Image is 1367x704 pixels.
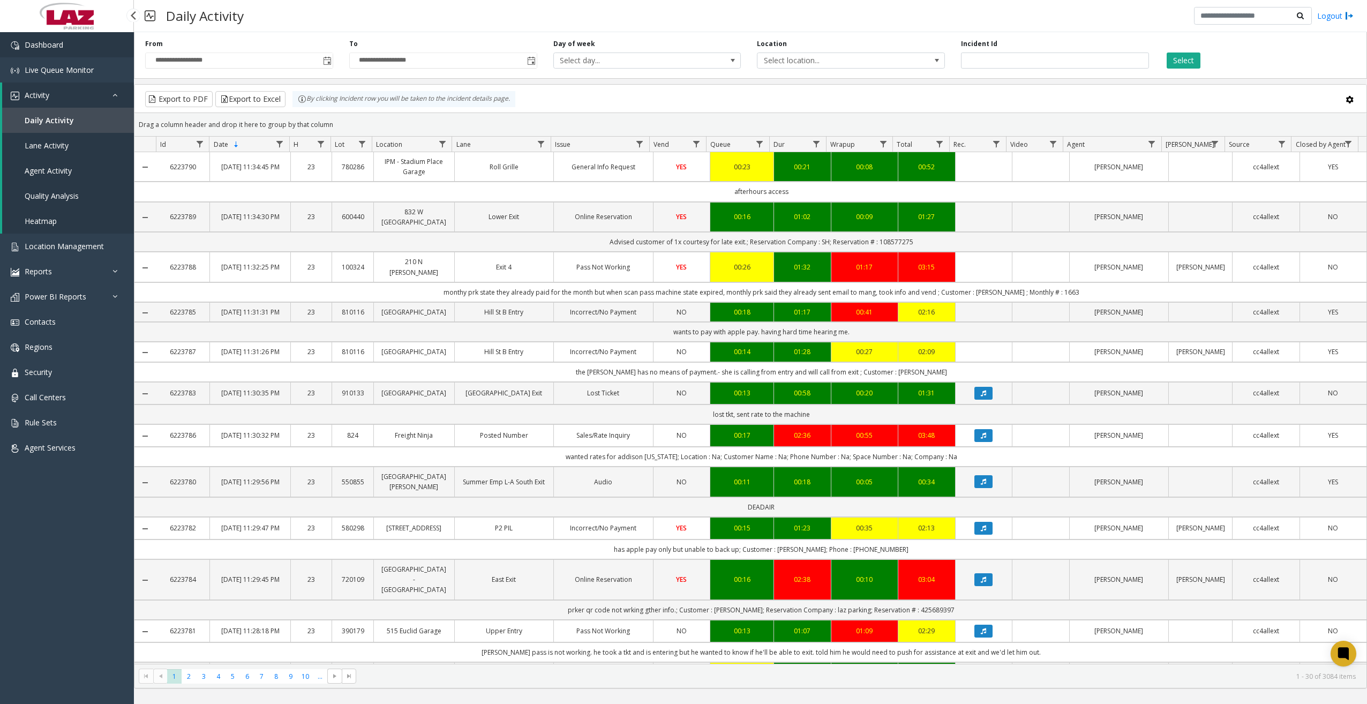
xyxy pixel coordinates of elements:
a: 23 [297,262,326,272]
a: [DATE] 11:29:47 PM [216,523,283,533]
span: Select location... [757,53,907,68]
a: Rec. Filter Menu [989,137,1004,151]
a: 6223787 [162,347,203,357]
a: [DATE] 11:30:35 PM [216,388,283,398]
a: Collapse Details [134,264,156,272]
a: 02:16 [905,307,949,317]
span: NO [1328,212,1338,221]
img: 'icon' [11,444,19,453]
a: [PERSON_NAME] [1076,523,1162,533]
label: Day of week [553,39,595,49]
a: [GEOGRAPHIC_DATA] - [GEOGRAPHIC_DATA] [380,564,447,595]
a: 03:04 [905,574,949,585]
img: pageIcon [145,3,155,29]
a: Agent Filter Menu [1145,137,1159,151]
a: 01:17 [780,307,824,317]
a: [DATE] 11:34:30 PM [216,212,283,222]
a: [PERSON_NAME] [1076,162,1162,172]
td: the [PERSON_NAME] has no means of payment.- she is calling from entry and will call from exit ; C... [156,362,1366,382]
div: 00:17 [717,430,767,440]
span: Agent Activity [25,166,72,176]
td: lost tkt, sent rate to the machine [156,405,1366,424]
a: 00:13 [717,388,767,398]
span: NO [677,431,687,440]
a: 00:16 [717,574,767,585]
a: Lower Exit [461,212,547,222]
button: Select [1167,53,1200,69]
span: Select day... [554,53,703,68]
a: 780286 [339,162,367,172]
a: YES [1306,162,1360,172]
span: Lane Activity [25,140,69,151]
a: YES [1306,477,1360,487]
img: infoIcon.svg [298,95,306,103]
a: Source Filter Menu [1274,137,1289,151]
a: 6223780 [162,477,203,487]
div: 03:48 [905,430,949,440]
a: 23 [297,388,326,398]
a: 600440 [339,212,367,222]
span: Rule Sets [25,417,57,428]
a: Collapse Details [134,525,156,533]
a: 01:28 [780,347,824,357]
a: [PERSON_NAME] [1175,574,1226,585]
span: NO [677,308,687,317]
a: cc4allext [1239,212,1293,222]
a: 01:31 [905,388,949,398]
div: 00:08 [838,162,891,172]
a: Incorrect/No Payment [560,307,647,317]
a: NO [1306,262,1360,272]
img: 'icon' [11,243,19,251]
a: 00:27 [838,347,891,357]
a: 00:21 [780,162,824,172]
span: YES [676,263,687,272]
td: afterhours access [156,182,1366,201]
a: Hill St B Entry [461,347,547,357]
a: Date Filter Menu [273,137,287,151]
a: General Info Request [560,162,647,172]
a: 210 N [PERSON_NAME] [380,257,447,277]
label: From [145,39,163,49]
a: [DATE] 11:34:45 PM [216,162,283,172]
label: Incident Id [961,39,997,49]
a: P2 PIL [461,523,547,533]
a: Lane Activity [2,133,134,158]
a: 6223789 [162,212,203,222]
a: Lot Filter Menu [355,137,370,151]
a: Collapse Details [134,348,156,357]
a: 00:58 [780,388,824,398]
a: Collapse Details [134,309,156,317]
a: 6223784 [162,574,203,585]
a: NO [660,347,704,357]
a: YES [1306,430,1360,440]
span: Call Centers [25,392,66,402]
a: 01:02 [780,212,824,222]
a: NO [660,307,704,317]
a: 00:55 [838,430,891,440]
a: cc4allext [1239,477,1293,487]
span: YES [676,212,687,221]
span: YES [676,162,687,171]
div: 00:10 [838,574,891,585]
a: 00:11 [717,477,767,487]
a: [PERSON_NAME] [1076,347,1162,357]
a: 00:34 [905,477,949,487]
span: Quality Analysis [25,191,79,201]
span: NO [677,347,687,356]
a: Video Filter Menu [1046,137,1060,151]
a: 6223782 [162,523,203,533]
div: 00:35 [838,523,891,533]
span: Daily Activity [25,115,74,125]
span: YES [1328,431,1338,440]
a: Lost Ticket [560,388,647,398]
a: 00:09 [838,212,891,222]
div: 00:41 [838,307,891,317]
td: Advised customer of 1x courtesy for late exit.; Reservation Company : SH; Reservation # : 108577275 [156,232,1366,252]
a: YES [660,162,704,172]
a: H Filter Menu [314,137,328,151]
a: [PERSON_NAME] [1076,477,1162,487]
